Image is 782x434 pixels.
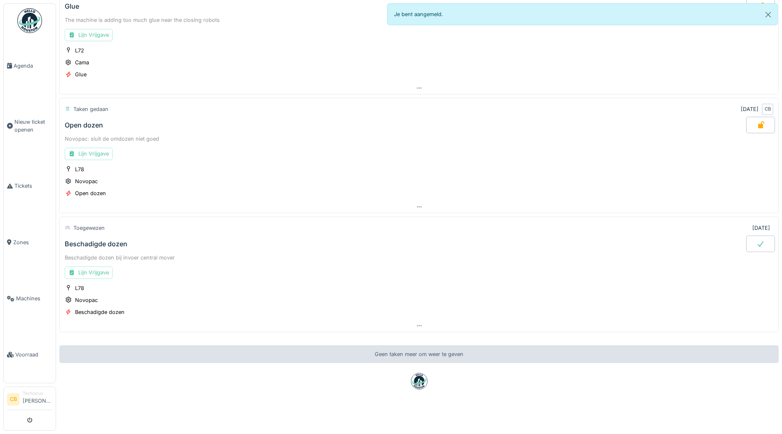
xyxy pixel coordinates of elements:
[4,327,56,383] a: Voorraad
[4,158,56,214] a: Tickets
[75,308,124,316] div: Beschadigde dozen
[752,224,770,232] div: [DATE]
[741,105,759,113] div: [DATE]
[4,271,56,327] a: Machines
[59,345,779,363] div: Geen taken meer om weer te geven
[75,47,84,54] div: L72
[75,189,106,197] div: Open dozen
[75,284,84,292] div: L78
[65,29,113,41] div: Lijn Vrijgave
[65,135,773,143] div: Novopac: sluit de omdozen niet goed
[23,390,52,408] li: [PERSON_NAME]
[14,118,52,134] span: Nieuw ticket openen
[65,254,773,262] div: Beschadigde dozen bij invoer central mover
[762,104,773,115] div: CB
[75,296,98,304] div: Novopac
[75,71,87,78] div: Glue
[759,4,777,26] button: Close
[14,62,52,70] span: Agenda
[75,177,98,185] div: Novopac
[73,105,108,113] div: Taken gedaan
[4,38,56,94] a: Agenda
[65,121,103,129] div: Open dozen
[65,267,113,278] div: Lijn Vrijgave
[16,295,52,302] span: Machines
[65,2,79,10] div: Glue
[15,351,52,359] span: Voorraad
[23,390,52,396] div: Technicus
[13,238,52,246] span: Zones
[17,8,42,33] img: Badge_color-CXgf-gQk.svg
[65,148,113,160] div: Lijn Vrijgave
[65,240,127,248] div: Beschadigde dozen
[14,182,52,190] span: Tickets
[65,16,773,24] div: The machine is adding too much glue near the closing robots
[7,390,52,410] a: CB Technicus[PERSON_NAME]
[411,373,427,389] img: badge-BVDL4wpA.svg
[73,224,105,232] div: Toegewezen
[7,393,19,406] li: CB
[4,214,56,270] a: Zones
[75,59,89,66] div: Cama
[387,3,778,25] div: Je bent aangemeld.
[75,165,84,173] div: L78
[4,94,56,158] a: Nieuw ticket openen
